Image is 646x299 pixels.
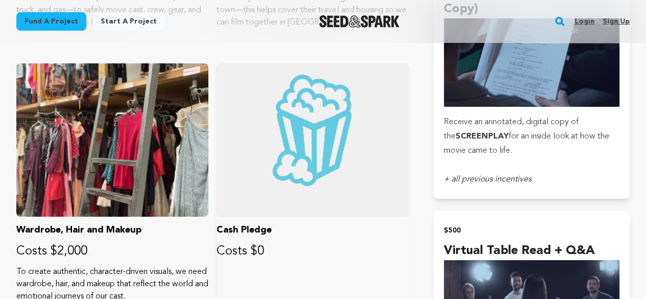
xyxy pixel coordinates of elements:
h4: Virtual Table Read + Q&A [444,242,619,260]
a: Login [575,13,594,30]
img: Seed&Spark Logo Dark Mode [319,15,399,28]
em: + all previous incentives [444,175,532,183]
p: Cash Pledge [217,223,409,237]
a: Fund a project [16,12,86,31]
a: Seed&Spark Homepage [319,15,399,28]
a: Start a project [92,12,165,31]
img: incentive [444,18,619,106]
p: Costs $2,000 [16,243,208,260]
strong: SCREENPLAY [456,132,509,141]
p: Costs $0 [217,243,409,260]
h2: $500 [444,223,619,238]
p: Receive an annotated, digital copy of the for an inside look at how the movie came to life. [444,115,619,158]
p: Wardrobe, Hair and Makeup [16,223,208,237]
a: Sign up [603,13,630,30]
